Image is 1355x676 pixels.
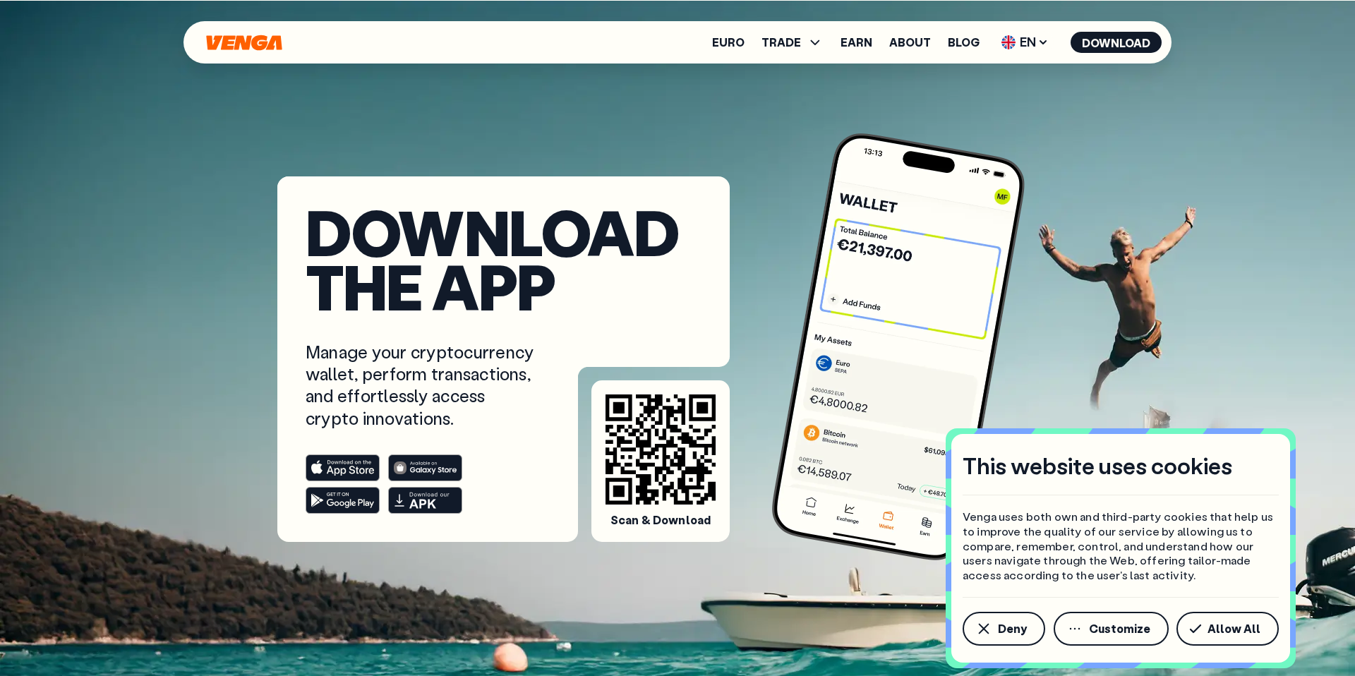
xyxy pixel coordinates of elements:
[1001,35,1016,49] img: flag-uk
[767,128,1030,565] img: phone
[1071,32,1162,53] button: Download
[306,205,701,313] h1: Download the app
[841,37,872,48] a: Earn
[1054,612,1169,646] button: Customize
[761,37,801,48] span: TRADE
[963,612,1045,646] button: Deny
[761,34,824,51] span: TRADE
[998,623,1027,634] span: Deny
[205,35,284,51] svg: Home
[1208,623,1260,634] span: Allow All
[712,37,745,48] a: Euro
[1176,612,1279,646] button: Allow All
[948,37,980,48] a: Blog
[306,341,537,429] p: Manage your cryptocurrency wallet, perform transactions, and effortlessly access crypto innovations.
[996,31,1054,54] span: EN
[1089,623,1150,634] span: Customize
[610,513,711,528] span: Scan & Download
[963,451,1232,481] h4: This website uses cookies
[963,509,1279,583] p: Venga uses both own and third-party cookies that help us to improve the quality of our service by...
[889,37,931,48] a: About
